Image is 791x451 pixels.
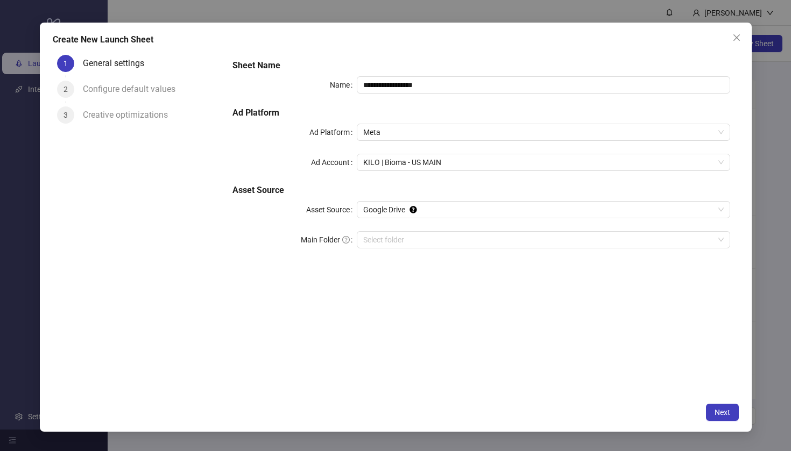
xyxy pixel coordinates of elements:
label: Ad Platform [309,124,357,141]
input: Name [357,76,730,94]
div: Create New Launch Sheet [53,33,739,46]
label: Asset Source [306,201,357,218]
span: Meta [363,124,723,140]
span: 3 [63,111,68,119]
span: close [732,33,741,42]
label: Name [330,76,357,94]
span: Next [715,408,730,417]
h5: Asset Source [232,184,730,197]
div: General settings [83,55,153,72]
h5: Sheet Name [232,59,730,72]
span: 2 [63,85,68,94]
button: Close [728,29,745,46]
span: 1 [63,59,68,68]
span: Google Drive [363,202,723,218]
button: Next [706,404,739,421]
div: Tooltip anchor [408,205,418,214]
div: Creative optimizations [83,106,176,124]
h5: Ad Platform [232,106,730,119]
span: question-circle [342,236,350,244]
label: Main Folder [301,231,357,248]
label: Ad Account [311,154,357,171]
div: Configure default values [83,81,184,98]
span: KILO | Bioma - US MAIN [363,154,723,170]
